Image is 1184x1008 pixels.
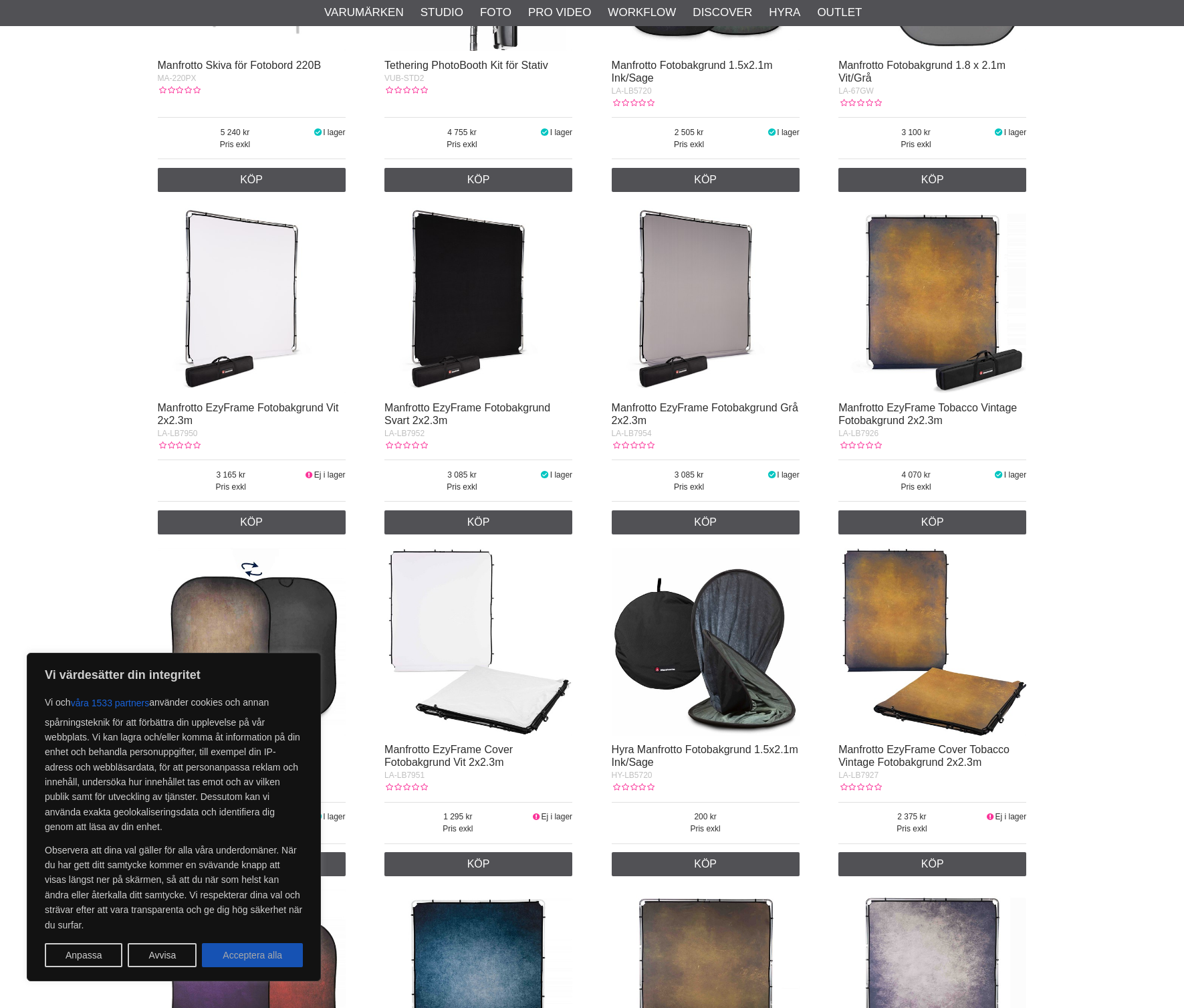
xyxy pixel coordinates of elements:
[838,402,1017,426] a: Manfrotto EzyFrame Tobacco Vintage Fotobakgrund 2x2.3m
[384,402,550,426] a: Manfrotto EzyFrame Fotobakgrund Svart 2x2.3m
[384,60,548,71] a: Tethering PhotoBooth Kit för Stativ
[158,126,313,138] span: 5 240
[158,205,346,393] img: Manfrotto EzyFrame Fotobakgrund Vit 2x2.3m
[612,168,800,192] a: Köp
[612,823,800,835] span: Pris exkl
[550,128,572,137] span: I lager
[993,470,1004,480] i: I lager
[158,60,322,71] a: Manfrotto Skiva för Fotobord 220B
[612,852,800,876] a: Köp
[158,439,201,451] div: Kundbetyg: 0
[838,823,985,835] span: Pris exkl
[540,128,550,137] i: I lager
[71,691,150,715] button: våra 1533 partners
[612,429,652,438] span: LA-LB7954
[995,812,1027,821] span: Ej i lager
[612,548,800,736] img: Hyra Manfrotto Fotobakgrund 1.5x2.1m Ink/Sage
[304,470,314,480] i: Ej i lager
[838,97,881,109] div: Kundbetyg: 0
[45,667,303,683] p: Vi värdesätter din integritet
[384,852,572,876] a: Köp
[838,781,881,793] div: Kundbetyg: 0
[45,943,122,967] button: Anpassa
[838,852,1026,876] a: Köp
[612,481,767,493] span: Pris exkl
[1004,128,1026,137] span: I lager
[769,4,800,21] a: Hyra
[612,781,655,793] div: Kundbetyg: 0
[838,138,993,150] span: Pris exkl
[480,4,511,21] a: Foto
[838,205,1026,393] img: Manfrotto EzyFrame Tobacco Vintage Fotobakgrund 2x2.3m
[128,943,197,967] button: Avvisa
[612,510,800,534] a: Köp
[158,429,198,438] span: LA-LB7950
[612,439,655,451] div: Kundbetyg: 0
[838,548,1026,736] img: Manfrotto EzyFrame Cover Tobacco Vintage Fotobakgrund 2x2.3m
[838,168,1026,192] a: Köp
[612,138,767,150] span: Pris exkl
[158,481,305,493] span: Pris exkl
[384,548,572,736] img: Manfrotto EzyFrame Cover Fotobakgrund Vit 2x2.3m
[384,138,540,150] span: Pris exkl
[612,97,655,109] div: Kundbetyg: 0
[838,469,993,481] span: 4 070
[612,744,798,768] a: Hyra Manfrotto Fotobakgrund 1.5x2.1m Ink/Sage
[384,510,572,534] a: Köp
[993,128,1004,137] i: I lager
[528,4,591,21] a: Pro Video
[612,469,767,481] span: 3 085
[838,771,878,780] span: LA-LB7927
[158,402,339,426] a: Manfrotto EzyFrame Fotobakgrund Vit 2x2.3m
[384,771,425,780] span: LA-LB7951
[838,510,1026,534] a: Köp
[693,4,752,21] a: Discover
[202,943,303,967] button: Acceptera alla
[158,74,197,83] span: MA-220PX
[384,439,427,451] div: Kundbetyg: 0
[531,812,542,821] i: Ej i lager
[541,812,572,821] span: Ej i lager
[777,470,799,480] span: I lager
[384,168,572,192] a: Köp
[314,470,346,480] span: Ej i lager
[608,4,676,21] a: Workflow
[45,843,303,932] p: Observera att dina val gäller för alla våra underdomäner. När du har gett ditt samtycke kommer en...
[384,781,427,793] div: Kundbetyg: 0
[1004,470,1026,480] span: I lager
[767,128,778,137] i: I lager
[612,402,798,426] a: Manfrotto EzyFrame Fotobakgrund Grå 2x2.3m
[540,470,550,480] i: I lager
[612,60,773,84] a: Manfrotto Fotobakgrund 1.5x2.1m Ink/Sage
[817,4,862,21] a: Outlet
[27,653,321,981] div: Vi värdesätter din integritet
[384,481,540,493] span: Pris exkl
[838,744,1010,768] a: Manfrotto EzyFrame Cover Tobacco Vintage Fotobakgrund 2x2.3m
[838,439,881,451] div: Kundbetyg: 0
[612,86,652,96] span: LA-LB5720
[158,84,201,96] div: Kundbetyg: 0
[612,205,800,393] img: Manfrotto EzyFrame Fotobakgrund Grå 2x2.3m
[838,481,993,493] span: Pris exkl
[384,126,540,138] span: 4 755
[612,126,767,138] span: 2 505
[384,429,425,438] span: LA-LB7952
[838,811,985,823] span: 2 375
[838,429,878,438] span: LA-LB7926
[767,470,778,480] i: I lager
[158,168,346,192] a: Köp
[384,205,572,393] img: Manfrotto EzyFrame Fotobakgrund Svart 2x2.3m
[838,126,993,138] span: 3 100
[158,510,346,534] a: Köp
[838,60,1005,84] a: Manfrotto Fotobakgrund 1.8 x 2.1m Vit/Grå
[384,84,427,96] div: Kundbetyg: 0
[384,811,531,823] span: 1 295
[158,469,305,481] span: 3 165
[158,138,313,150] span: Pris exkl
[45,691,303,835] p: Vi och använder cookies och annan spårningsteknik för att förbättra din upplevelse på vår webbpla...
[384,74,424,83] span: VUB-STD2
[158,548,346,736] img: Manfrotto Fotobakgrund 1.5x2.1m Walnut/Pewter
[985,812,995,821] i: Ej i lager
[384,469,540,481] span: 3 085
[550,470,572,480] span: I lager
